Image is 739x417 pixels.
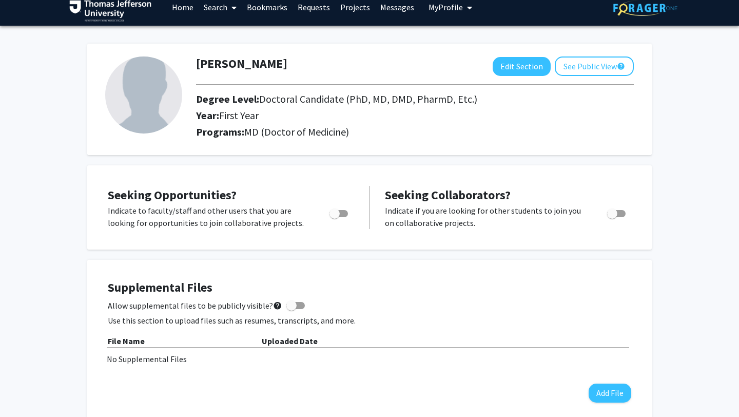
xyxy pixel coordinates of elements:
span: Allow supplemental files to be publicly visible? [108,299,282,312]
h4: Supplemental Files [108,280,631,295]
button: Edit Section [493,57,551,76]
span: My Profile [429,2,463,12]
p: Use this section to upload files such as resumes, transcripts, and more. [108,314,631,327]
span: Doctoral Candidate (PhD, MD, DMD, PharmD, Etc.) [259,92,477,105]
p: Indicate if you are looking for other students to join you on collaborative projects. [385,204,588,229]
h2: Programs: [196,126,634,138]
button: Add File [589,384,631,403]
span: Seeking Opportunities? [108,187,237,203]
span: MD (Doctor of Medicine) [244,125,349,138]
div: Toggle [603,204,631,220]
span: First Year [219,109,259,122]
h2: Year: [196,109,555,122]
span: Seeking Collaborators? [385,187,511,203]
img: Profile Picture [105,56,182,134]
b: Uploaded Date [262,336,318,346]
p: Indicate to faculty/staff and other users that you are looking for opportunities to join collabor... [108,204,310,229]
button: See Public View [555,56,634,76]
mat-icon: help [617,60,625,72]
h1: [PERSON_NAME] [196,56,287,71]
b: File Name [108,336,145,346]
div: No Supplemental Files [107,353,632,365]
mat-icon: help [273,299,282,312]
h2: Degree Level: [196,93,555,105]
div: Toggle [325,204,354,220]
